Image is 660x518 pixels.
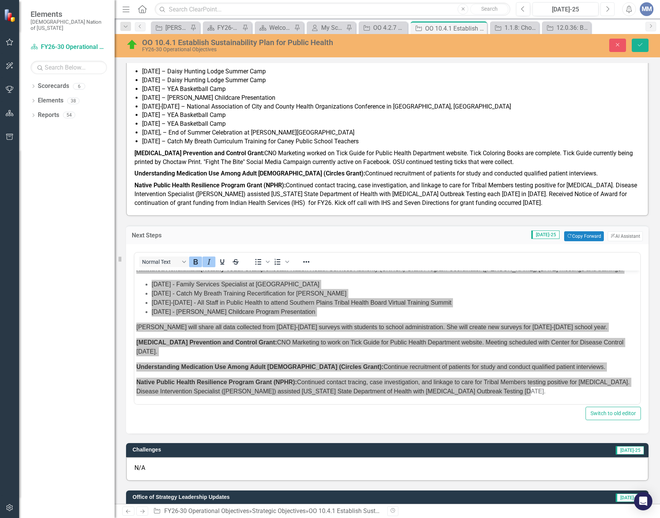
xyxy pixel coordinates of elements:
[134,182,286,189] strong: Native Public Health Resilience Program Grant (NPHR):
[4,8,17,22] img: ClearPoint Strategy
[616,446,644,455] span: [DATE]-25
[31,43,107,52] a: FY26-30 Operational Objectives
[257,23,292,32] a: Welcome Page
[142,67,640,76] div: [DATE] – Daisy Hunting Lodge Summer Camp
[535,5,596,14] div: [DATE]-25
[134,170,365,177] strong: Understanding Medication Use Among Adult [DEMOGRAPHIC_DATA] (Circles Grant):
[63,112,75,119] div: 54
[564,231,603,241] button: Copy Forward
[425,24,485,33] div: OO 10.4.1 Establish Sustainability Plan for Public Health
[142,102,640,111] li: [DATE]-[DATE] – National Association of City and County Health Organizations Conference in [GEOGR...
[134,149,264,157] strong: [MEDICAL_DATA] Prevention and Control Grant:
[38,111,59,120] a: Reports
[142,137,640,146] div: [DATE] – Catch My Breath Curriculum Training for Caney Public School Teachers
[142,128,640,137] li: [DATE], – End of Summer Celebration at [PERSON_NAME][GEOGRAPHIC_DATA]
[142,111,640,120] li: [DATE] – YEA Basketball Camp
[309,23,344,32] a: My Scorecard
[616,494,644,502] span: [DATE]-25
[142,259,180,265] span: Normal Text
[531,231,560,239] span: [DATE]-25
[133,447,387,453] h3: Challenges
[153,23,188,32] a: [PERSON_NAME] SO's
[165,23,188,32] div: [PERSON_NAME] SO's
[373,23,406,32] div: OO 4.2.7 Public Health Accreditation
[134,271,640,404] iframe: Rich Text Area
[142,85,640,94] li: [DATE] – YEA Basketball Camp
[38,82,69,91] a: Scorecards
[134,148,640,168] p: CNO Marketing worked on Tick Guide for Public Health Department website. Tick Coloring Books are ...
[139,257,189,267] button: Block Normal Text
[252,257,271,267] div: Bullet list
[608,231,643,241] button: AI Assistant
[164,507,249,515] a: FY26-30 Operational Objectives
[142,94,640,102] li: [DATE] – [PERSON_NAME] Childcare Presentation
[31,10,107,19] span: Elements
[134,180,640,208] p: Continued contact tracing, case investigation, and linkage to care for Tribal Members testing pos...
[202,257,215,267] button: Italic
[132,232,239,239] h3: Next Steps
[634,492,652,510] div: Open Intercom Messenger
[67,97,79,104] div: 38
[640,2,654,16] button: MM
[216,257,229,267] button: Underline
[481,6,498,12] span: Search
[252,507,306,515] a: Strategic Objectives
[142,120,640,128] li: [DATE] – YEA Basketball Camp
[31,61,107,74] input: Search Below...
[309,507,461,515] div: OO 10.4.1 Establish Sustainability Plan for Public Health
[300,257,313,267] button: Reveal or hide additional toolbar items
[155,3,510,16] input: Search ClearPoint...
[134,464,640,473] p: N/A
[153,507,382,516] div: » »
[470,4,508,15] button: Search
[217,23,240,32] div: FY26-30 Strategic Plan
[361,23,406,32] a: OO 4.2.7 Public Health Accreditation
[205,23,240,32] a: FY26-30 Strategic Plan
[271,257,290,267] div: Numbered list
[492,23,537,32] a: 1.1.8: Choctaw Nation History Book
[142,76,640,85] li: [DATE] – Daisy Hunting Lodge Summer Camp
[142,47,417,52] div: FY26-30 Operational Objectives
[321,23,344,32] div: My Scorecard
[73,83,85,89] div: 6
[31,19,107,31] small: [DEMOGRAPHIC_DATA] Nation of [US_STATE]
[134,168,640,180] p: Continued recruitment of patients for study and conducted qualified patient interviews.
[505,23,537,32] div: 1.1.8: Choctaw Nation History Book
[189,257,202,267] button: Bold
[133,494,527,500] h3: Office of Strategy Leadership Updates
[229,257,242,267] button: Strikethrough
[586,407,641,420] button: Switch to old editor
[142,38,417,47] div: OO 10.4.1 Establish Sustainability Plan for Public Health
[544,23,589,32] a: 12.0.36: Behavioral Health Scheduling and Utilization
[269,23,292,32] div: Welcome Page
[532,2,599,16] button: [DATE]-25
[126,39,138,51] img: On Target
[556,23,589,32] div: 12.0.36: Behavioral Health Scheduling and Utilization
[38,96,63,105] a: Elements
